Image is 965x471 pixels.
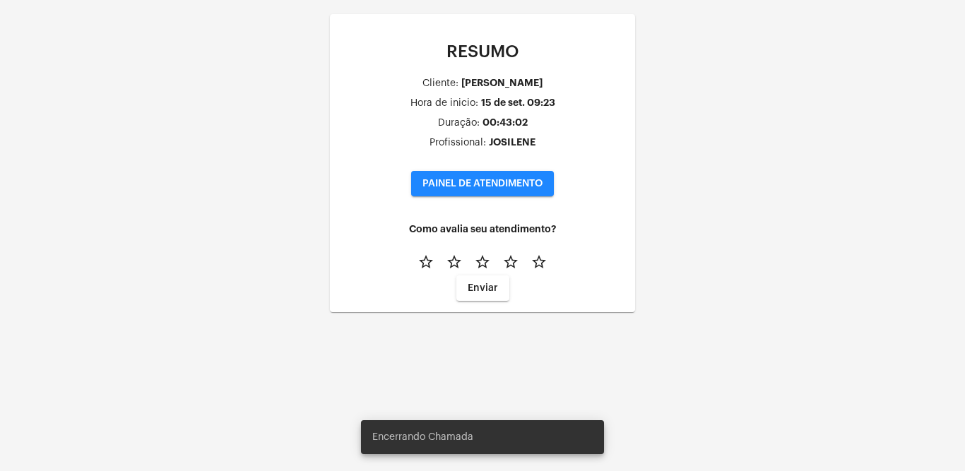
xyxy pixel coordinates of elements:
[446,254,463,270] mat-icon: star_border
[341,42,624,61] p: RESUMO
[372,430,473,444] span: Encerrando Chamada
[461,78,543,88] div: [PERSON_NAME]
[422,78,458,89] div: Cliente:
[411,171,554,196] button: PAINEL DE ATENDIMENTO
[456,275,509,301] button: Enviar
[481,97,555,108] div: 15 de set. 09:23
[468,283,498,293] span: Enviar
[438,118,480,129] div: Duração:
[341,224,624,234] h4: Como avalia seu atendimento?
[430,138,486,148] div: Profissional:
[422,179,543,189] span: PAINEL DE ATENDIMENTO
[502,254,519,270] mat-icon: star_border
[489,137,535,148] div: JOSILENE
[531,254,547,270] mat-icon: star_border
[474,254,491,270] mat-icon: star_border
[418,254,434,270] mat-icon: star_border
[410,98,478,109] div: Hora de inicio:
[482,117,528,128] div: 00:43:02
